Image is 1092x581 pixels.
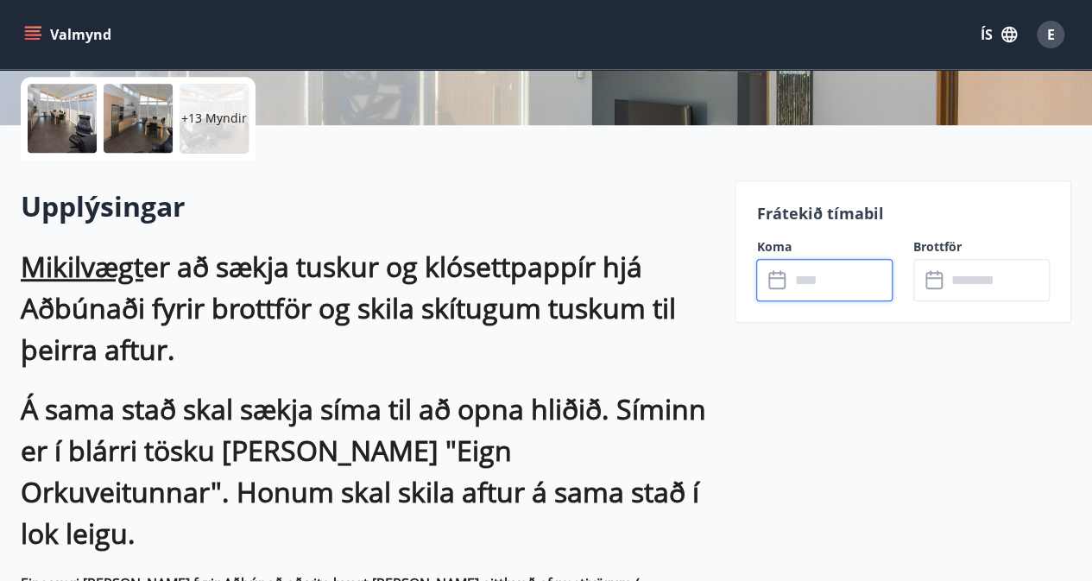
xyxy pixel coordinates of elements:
button: E [1030,14,1071,55]
strong: er að sækja tuskur og klósettpappír hjá Aðbúnaði fyrir brottför og skila skítugum tuskum til þeir... [21,248,676,368]
label: Brottför [913,238,1050,256]
ins: Mikilvægt [21,248,143,285]
p: +13 Myndir [181,110,247,127]
span: E [1047,25,1055,44]
h2: Upplýsingar [21,187,714,225]
label: Koma [756,238,893,256]
strong: Á sama stað skal sækja síma til að opna hliðið. Síminn er í blárri tösku [PERSON_NAME] "Eign Orku... [21,390,706,552]
button: ÍS [971,19,1026,50]
p: Frátekið tímabil [756,202,1050,224]
button: menu [21,19,118,50]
